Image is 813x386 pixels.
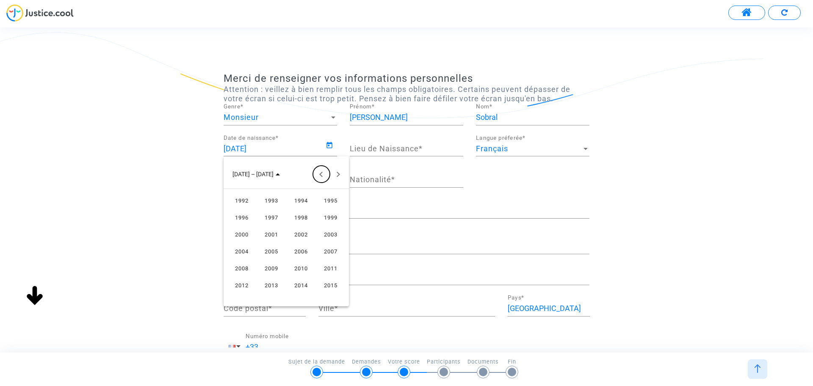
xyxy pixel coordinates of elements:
td: 2000 [227,226,257,243]
td: 1995 [316,192,346,209]
td: 2007 [316,243,346,260]
div: 2005 [258,244,285,259]
div: 2008 [229,261,255,276]
div: 1993 [258,193,285,208]
div: 2004 [229,244,255,259]
div: 2012 [229,278,255,293]
div: 2013 [258,278,285,293]
div: 1994 [288,193,315,208]
div: 2010 [288,261,315,276]
td: 1996 [227,209,257,226]
div: 2009 [258,261,285,276]
span: [DATE] – [DATE] [232,171,274,178]
td: 2009 [257,260,286,277]
td: 1992 [227,192,257,209]
div: 1996 [229,210,255,225]
div: 1997 [258,210,285,225]
td: 1998 [286,209,316,226]
div: 2002 [288,227,315,242]
td: 2015 [316,277,346,294]
button: Next 24 years [330,166,347,183]
div: 2011 [318,261,344,276]
div: 2001 [258,227,285,242]
td: 2014 [286,277,316,294]
td: 1999 [316,209,346,226]
td: 2011 [316,260,346,277]
button: Choose date [226,166,287,183]
div: 1995 [318,193,344,208]
td: 1993 [257,192,286,209]
div: 2015 [318,278,344,293]
div: 1992 [229,193,255,208]
td: 2013 [257,277,286,294]
td: 1994 [286,192,316,209]
td: 2006 [286,243,316,260]
button: Previous 24 years [313,166,330,183]
td: 2002 [286,226,316,243]
div: 1999 [318,210,344,225]
div: 1998 [288,210,315,225]
td: 2004 [227,243,257,260]
td: 1997 [257,209,286,226]
td: 2012 [227,277,257,294]
td: 2010 [286,260,316,277]
td: 2008 [227,260,257,277]
div: 2003 [318,227,344,242]
td: 2001 [257,226,286,243]
div: 2006 [288,244,315,259]
div: 2000 [229,227,255,242]
div: 2014 [288,278,315,293]
div: 2007 [318,244,344,259]
td: 2003 [316,226,346,243]
td: 2005 [257,243,286,260]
